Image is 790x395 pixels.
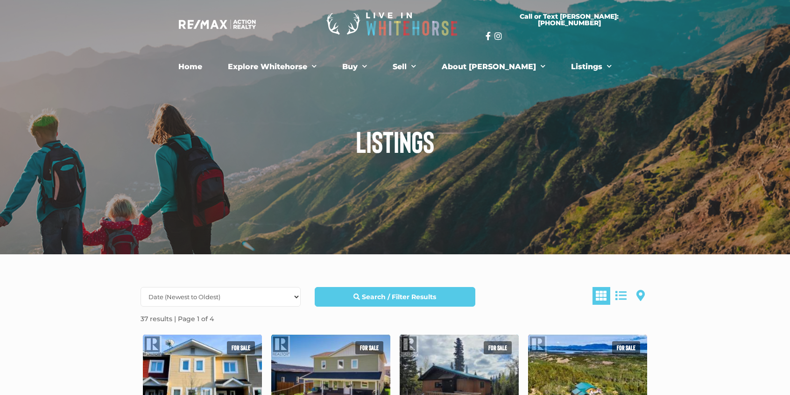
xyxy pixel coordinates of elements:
a: Buy [335,57,374,76]
a: About [PERSON_NAME] [435,57,552,76]
a: Explore Whitehorse [221,57,324,76]
span: For sale [227,341,255,354]
h1: Listings [134,126,656,156]
a: Sell [386,57,423,76]
nav: Menu [138,57,652,76]
span: For sale [484,341,512,354]
a: Home [171,57,209,76]
a: Search / Filter Results [315,287,475,307]
span: Call or Text [PERSON_NAME]: [PHONE_NUMBER] [497,13,642,26]
span: For sale [612,341,640,354]
strong: 37 results | Page 1 of 4 [141,315,214,323]
span: For sale [355,341,383,354]
strong: Search / Filter Results [362,293,436,301]
a: Listings [564,57,619,76]
a: Call or Text [PERSON_NAME]: [PHONE_NUMBER] [486,7,653,32]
